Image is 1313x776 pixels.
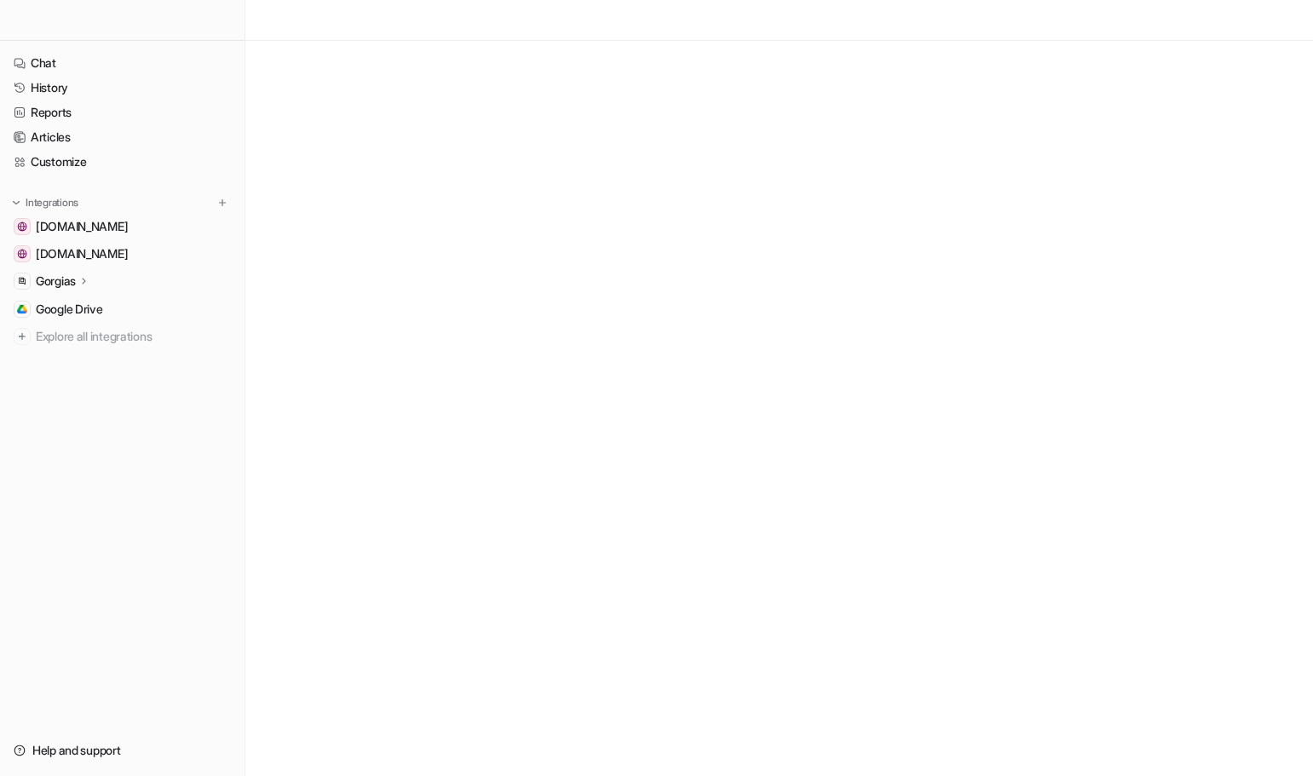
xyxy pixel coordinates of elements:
[7,194,84,211] button: Integrations
[7,150,238,174] a: Customize
[14,328,31,345] img: explore all integrations
[7,739,238,762] a: Help and support
[7,242,238,266] a: sauna.space[DOMAIN_NAME]
[17,304,27,314] img: Google Drive
[216,197,228,209] img: menu_add.svg
[17,221,27,232] img: help.sauna.space
[36,301,103,318] span: Google Drive
[17,276,27,286] img: Gorgias
[36,218,128,235] span: [DOMAIN_NAME]
[36,273,76,290] p: Gorgias
[7,101,238,124] a: Reports
[7,325,238,348] a: Explore all integrations
[7,51,238,75] a: Chat
[7,297,238,321] a: Google DriveGoogle Drive
[17,249,27,259] img: sauna.space
[7,76,238,100] a: History
[36,245,128,262] span: [DOMAIN_NAME]
[26,196,78,210] p: Integrations
[10,197,22,209] img: expand menu
[36,323,231,350] span: Explore all integrations
[7,125,238,149] a: Articles
[7,215,238,239] a: help.sauna.space[DOMAIN_NAME]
